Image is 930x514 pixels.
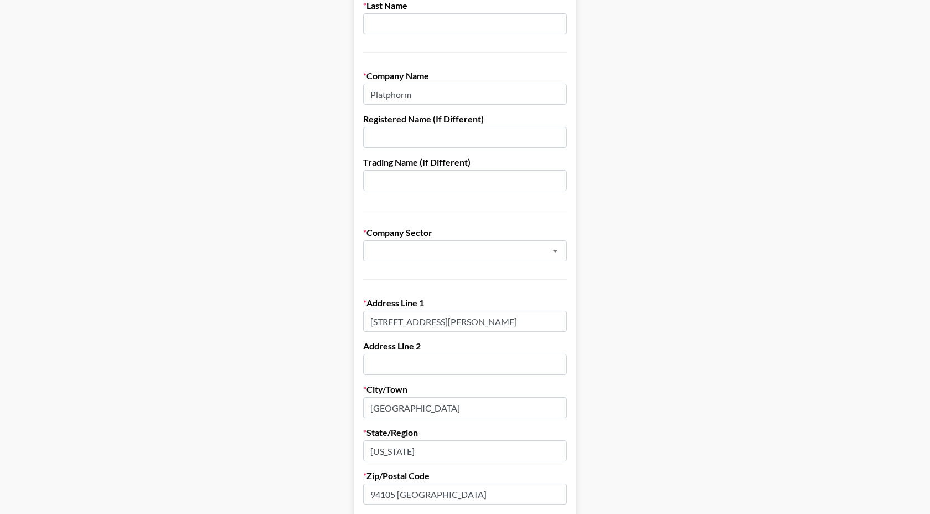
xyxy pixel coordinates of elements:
[363,70,567,81] label: Company Name
[363,427,567,438] label: State/Region
[363,341,567,352] label: Address Line 2
[363,470,567,481] label: Zip/Postal Code
[363,157,567,168] label: Trading Name (If Different)
[363,227,567,238] label: Company Sector
[363,114,567,125] label: Registered Name (If Different)
[363,384,567,395] label: City/Town
[363,297,567,309] label: Address Line 1
[547,243,563,259] button: Open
